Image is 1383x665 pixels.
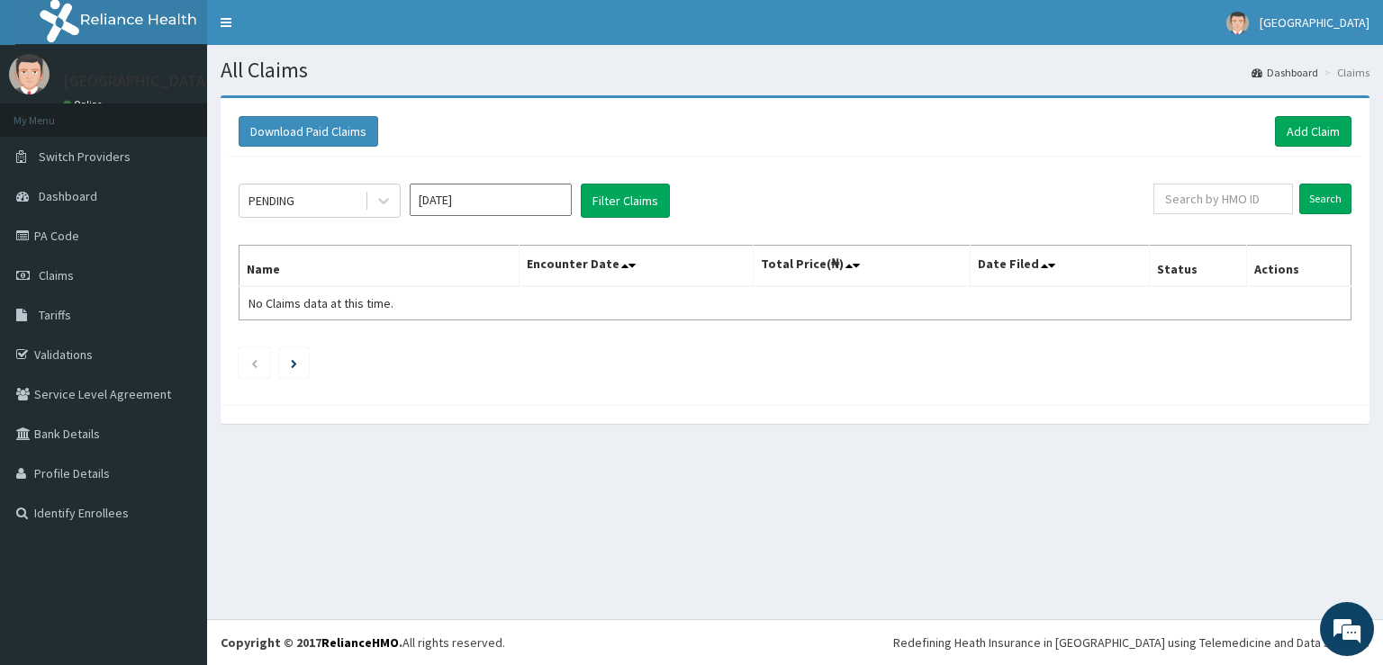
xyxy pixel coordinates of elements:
[221,58,1369,82] h1: All Claims
[1320,65,1369,80] li: Claims
[1153,184,1293,214] input: Search by HMO ID
[1260,14,1369,31] span: [GEOGRAPHIC_DATA]
[520,246,754,287] th: Encounter Date
[581,184,670,218] button: Filter Claims
[1226,12,1249,34] img: User Image
[1252,65,1318,80] a: Dashboard
[240,246,520,287] th: Name
[1150,246,1246,287] th: Status
[63,73,212,89] p: [GEOGRAPHIC_DATA]
[39,148,131,165] span: Switch Providers
[39,267,74,283] span: Claims
[39,188,97,204] span: Dashboard
[249,192,294,210] div: PENDING
[893,634,1369,652] div: Redefining Heath Insurance in [GEOGRAPHIC_DATA] using Telemedicine and Data Science!
[1275,116,1351,147] a: Add Claim
[250,355,258,371] a: Previous page
[207,619,1383,665] footer: All rights reserved.
[291,355,297,371] a: Next page
[63,98,106,111] a: Online
[239,116,378,147] button: Download Paid Claims
[1299,184,1351,214] input: Search
[249,295,393,311] span: No Claims data at this time.
[9,54,50,94] img: User Image
[971,246,1150,287] th: Date Filed
[321,634,399,651] a: RelianceHMO
[410,184,572,216] input: Select Month and Year
[754,246,971,287] th: Total Price(₦)
[1246,246,1351,287] th: Actions
[221,634,402,651] strong: Copyright © 2017 .
[39,307,71,323] span: Tariffs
